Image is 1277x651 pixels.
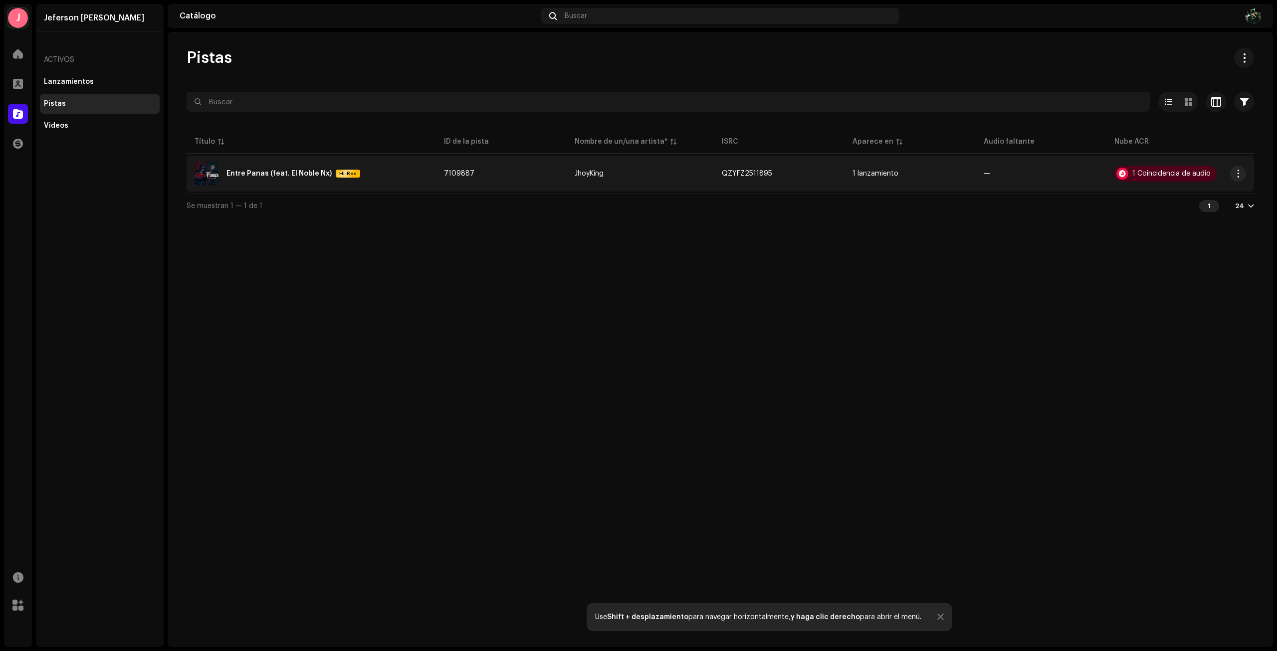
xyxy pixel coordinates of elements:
strong: y haga clic derecho [791,614,860,621]
re-a-nav-header: Activos [40,48,160,72]
img: 982b3594-ae9a-414c-ac66-ff3740d3980c [195,162,218,186]
div: JhoyKing [575,170,604,177]
span: Buscar [565,12,587,20]
div: J [8,8,28,28]
div: Lanzamientos [44,78,94,86]
div: Nombre de un/una artista* [575,137,667,147]
div: 1 lanzamiento [852,170,898,177]
span: 1 lanzamiento [852,170,967,177]
div: 1 [1199,200,1219,212]
re-a-table-badge: — [984,170,1098,177]
div: Pistas [44,100,66,108]
span: Pistas [187,48,232,68]
re-m-nav-item: Videos [40,116,160,136]
div: 1 Coincidencia de audio [1132,170,1211,177]
span: Se muestran 1 — 1 de 1 [187,203,262,210]
div: Use para navegar horizontalmente, para abrir el menú. [595,613,921,621]
img: 7bdacb01-bfb1-4d84-ab00-9f782eff69a0 [1245,8,1261,24]
div: 24 [1235,202,1244,210]
strong: Shift + desplazamiento [607,614,688,621]
div: Videos [44,122,68,130]
div: Catálogo [180,12,537,20]
span: Hi-Res [337,170,359,177]
div: Título [195,137,215,147]
re-m-nav-item: Pistas [40,94,160,114]
div: Entre Panas (feat. El Noble Nx) [226,170,332,177]
re-m-nav-item: Lanzamientos [40,72,160,92]
div: Aparece en [852,137,893,147]
div: QZYFZ2511895 [722,170,772,177]
span: 7109887 [444,170,474,177]
span: JhoyKing [575,170,706,177]
input: Buscar [187,92,1150,112]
